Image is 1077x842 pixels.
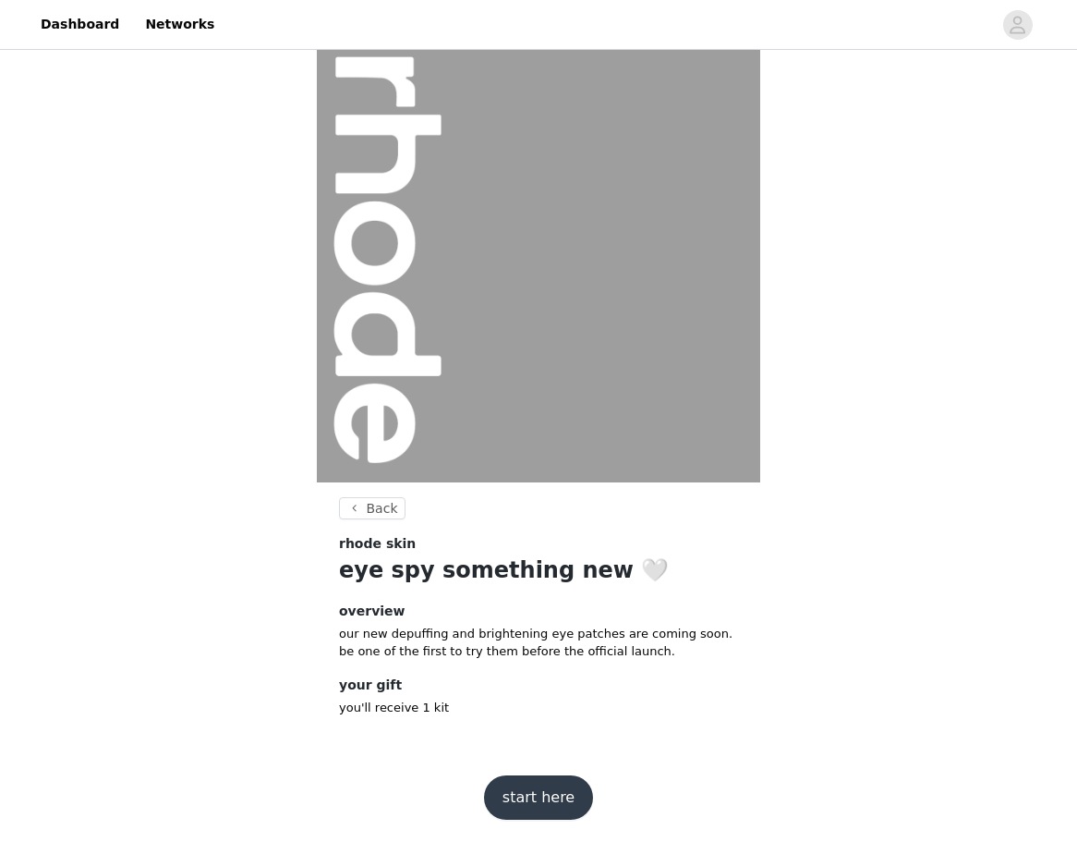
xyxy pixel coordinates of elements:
[134,4,225,45] a: Networks
[339,699,738,717] p: you'll receive 1 kit
[339,534,416,554] span: rhode skin
[317,38,760,482] img: campaign image
[30,4,130,45] a: Dashboard
[339,625,738,661] p: our new depuffing and brightening eye patches are coming soon. be one of the first to try them be...
[1009,10,1026,40] div: avatar
[339,676,738,695] h4: your gift
[339,554,738,587] h1: eye spy something new 🤍
[484,775,593,820] button: start here
[339,497,405,519] button: Back
[339,602,738,621] h4: overview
